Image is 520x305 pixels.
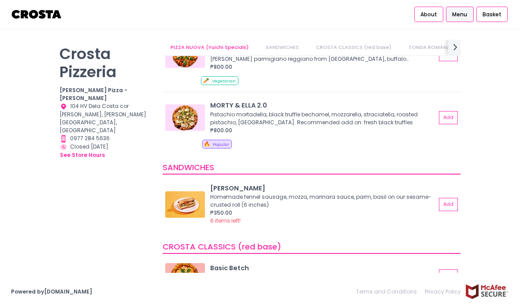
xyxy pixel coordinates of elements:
a: Menu [446,7,473,22]
a: SANDWICHES [258,40,307,55]
div: 104 HV Dela Costa cor [PERSON_NAME], [PERSON_NAME][GEOGRAPHIC_DATA], [GEOGRAPHIC_DATA] [59,102,152,134]
div: Basic Betch [210,264,436,273]
div: [PERSON_NAME] [210,184,436,193]
a: Privacy Policy [421,284,465,300]
img: mcafee-secure [465,284,509,299]
span: Menu [452,11,467,19]
img: logo [11,7,63,22]
span: SANDWICHES [163,161,214,172]
p: Crosta Pizzeria [59,45,152,81]
div: Pistachio mortadella, black truffle bechamel, mozzarella, straciatella, roasted pistachio, [GEOGR... [210,111,434,126]
span: About [420,11,437,19]
img: HOAGIE ROLL [165,191,205,218]
button: Add [439,269,458,283]
b: [PERSON_NAME] Pizza - [PERSON_NAME] [59,86,127,102]
a: Terms and Conditions [356,284,421,300]
img: Basic Betch [165,263,205,290]
button: see store hours [59,151,105,160]
div: MORTY & ELLA 2.0 [210,101,436,111]
div: ₱800.00 [210,63,436,71]
span: 6 items left! [210,217,241,224]
span: 🥕 [203,77,209,84]
div: 0977 284 5636 [59,134,152,143]
span: Popular [213,141,229,147]
span: CROSTA CLASSICS (red base) [163,241,281,252]
span: Basket [483,11,501,19]
a: PIZZA NUOVA (Yuichi Specials) [163,40,256,55]
a: CROSTA CLASSICS (red base) [308,40,399,55]
img: MORTY & ELLA 2.0 [165,104,205,131]
div: ₱800.00 [210,126,436,134]
button: Add [439,111,458,124]
div: Homemade fennel sausage, mozza, marinara sauce, parm, basil on our sesame-crusted roll (6 inches) [210,193,434,209]
span: Vegetarian [212,78,236,84]
button: Add [439,198,458,211]
a: Powered by[DOMAIN_NAME] [11,288,92,295]
a: About [414,7,443,22]
div: ₱350.00 [210,209,436,217]
span: 🔥 [204,140,210,148]
div: Closed [DATE]. [59,143,152,160]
